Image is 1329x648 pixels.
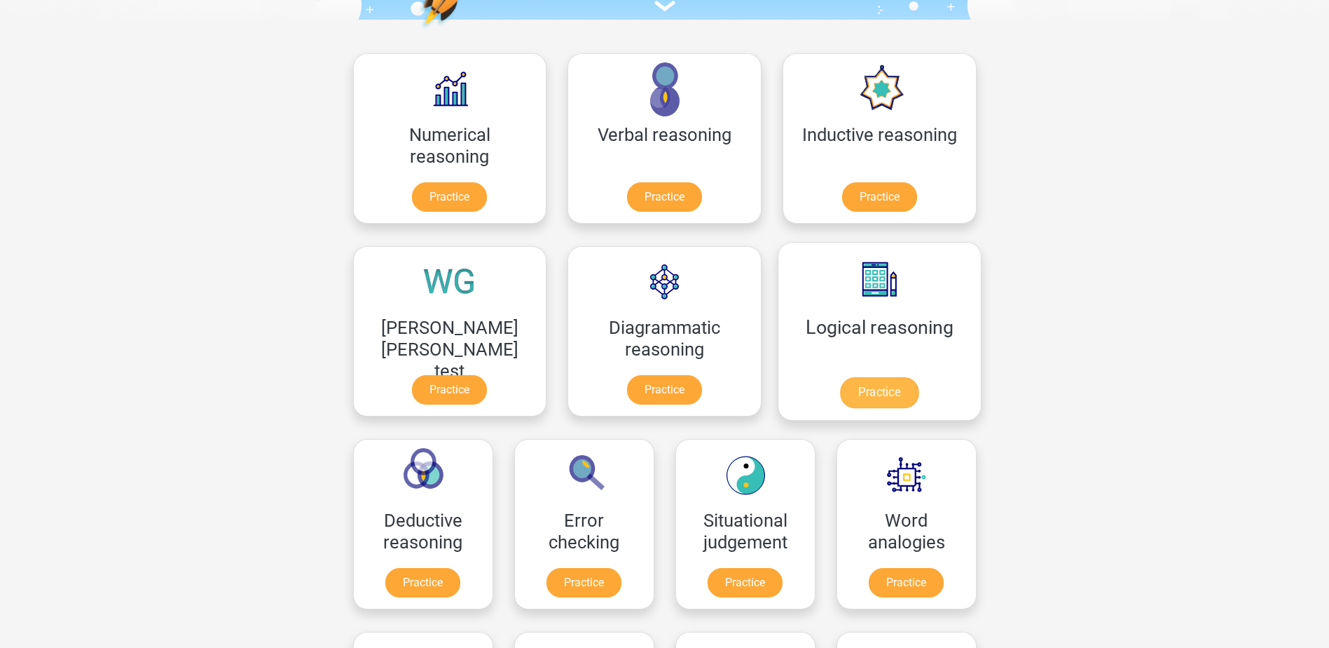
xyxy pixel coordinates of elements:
a: Practice [869,568,944,598]
a: Practice [385,568,460,598]
a: Practice [546,568,621,598]
a: Practice [412,375,487,405]
a: Practice [627,375,702,405]
a: Practice [842,182,917,212]
a: Practice [708,568,783,598]
a: Practice [840,377,918,408]
img: assessment [654,1,675,11]
a: Practice [412,182,487,212]
a: Practice [627,182,702,212]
